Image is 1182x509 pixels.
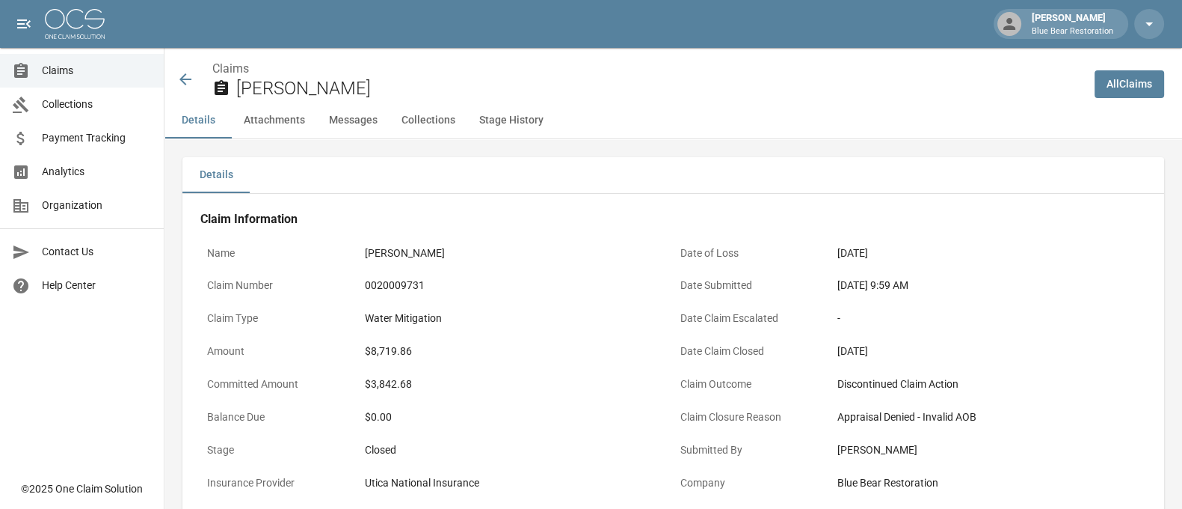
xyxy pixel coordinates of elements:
[200,403,358,432] p: Balance Due
[1032,25,1113,38] p: Blue Bear Restoration
[837,377,1139,392] div: Discontinued Claim Action
[1026,10,1119,37] div: [PERSON_NAME]
[365,409,667,425] div: $0.00
[365,442,667,458] div: Closed
[42,130,152,146] span: Payment Tracking
[365,344,667,359] div: $8,719.86
[674,469,831,498] p: Company
[200,239,358,268] p: Name
[365,278,667,293] div: 0020009731
[467,103,555,138] button: Stage History
[390,103,467,138] button: Collections
[837,475,1139,491] div: Blue Bear Restoration
[212,60,1083,78] nav: breadcrumb
[42,278,152,293] span: Help Center
[42,244,152,260] span: Contact Us
[674,271,831,300] p: Date Submitted
[164,103,232,138] button: Details
[674,370,831,399] p: Claim Outcome
[182,157,1164,193] div: details tabs
[9,9,39,39] button: open drawer
[317,103,390,138] button: Messages
[837,344,1139,359] div: [DATE]
[837,311,1139,326] div: -
[182,157,250,193] button: Details
[45,9,105,39] img: ocs-logo-white-transparent.png
[200,271,358,300] p: Claim Number
[674,239,831,268] p: Date of Loss
[674,403,831,432] p: Claim Closure Reason
[21,481,143,496] div: © 2025 One Claim Solution
[42,97,152,112] span: Collections
[200,370,358,399] p: Committed Amount
[837,409,1139,425] div: Appraisal Denied - Invalid AOB
[164,103,1182,138] div: anchor tabs
[236,78,1083,100] h2: [PERSON_NAME]
[200,469,358,498] p: Insurance Provider
[42,164,152,180] span: Analytics
[365,377,667,392] div: $3,842.68
[232,103,317,138] button: Attachments
[837,278,1139,293] div: [DATE] 9:59 AM
[200,304,358,333] p: Claim Type
[42,63,152,79] span: Claims
[674,337,831,366] p: Date Claim Closed
[200,337,358,366] p: Amount
[365,311,667,326] div: Water Mitigation
[674,436,831,465] p: Submitted By
[365,246,667,261] div: [PERSON_NAME]
[837,246,1139,261] div: [DATE]
[200,436,358,465] p: Stage
[1095,70,1164,98] a: AllClaims
[365,475,667,491] div: Utica National Insurance
[212,61,249,76] a: Claims
[674,304,831,333] p: Date Claim Escalated
[837,442,1139,458] div: [PERSON_NAME]
[42,198,152,213] span: Organization
[200,212,1146,227] h4: Claim Information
